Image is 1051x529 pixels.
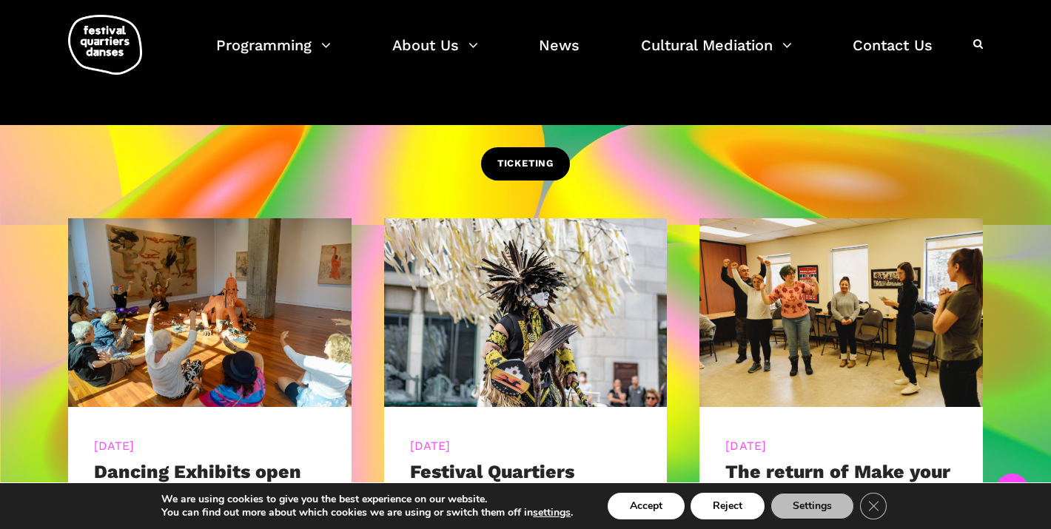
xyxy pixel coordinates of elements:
[725,461,950,505] a: The return of Make your words dance!
[481,147,570,181] a: TICKETING
[68,218,352,407] img: 20240905-9595
[410,439,451,453] a: [DATE]
[94,439,135,453] a: [DATE]
[608,493,685,519] button: Accept
[860,493,887,519] button: Close GDPR Cookie Banner
[161,506,573,519] p: You can find out more about which cookies we are using or switch them off in .
[384,218,668,407] img: R Barbara Diabo 11 crédit Romain Lorraine (30)
[539,33,580,76] a: News
[691,493,765,519] button: Reject
[216,33,331,76] a: Programming
[533,506,571,519] button: settings
[853,33,933,76] a: Contact Us
[161,493,573,506] p: We are using cookies to give you the best experience on our website.
[497,156,554,172] span: TICKETING
[68,15,142,75] img: logo-fqd-med
[392,33,478,76] a: About Us
[770,493,854,519] button: Settings
[641,33,792,76] a: Cultural Mediation
[699,218,983,407] img: CARI, 8 mars 2023-209
[725,439,766,453] a: [DATE]
[94,461,319,527] a: Dancing Exhibits open to the public are coming this summer!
